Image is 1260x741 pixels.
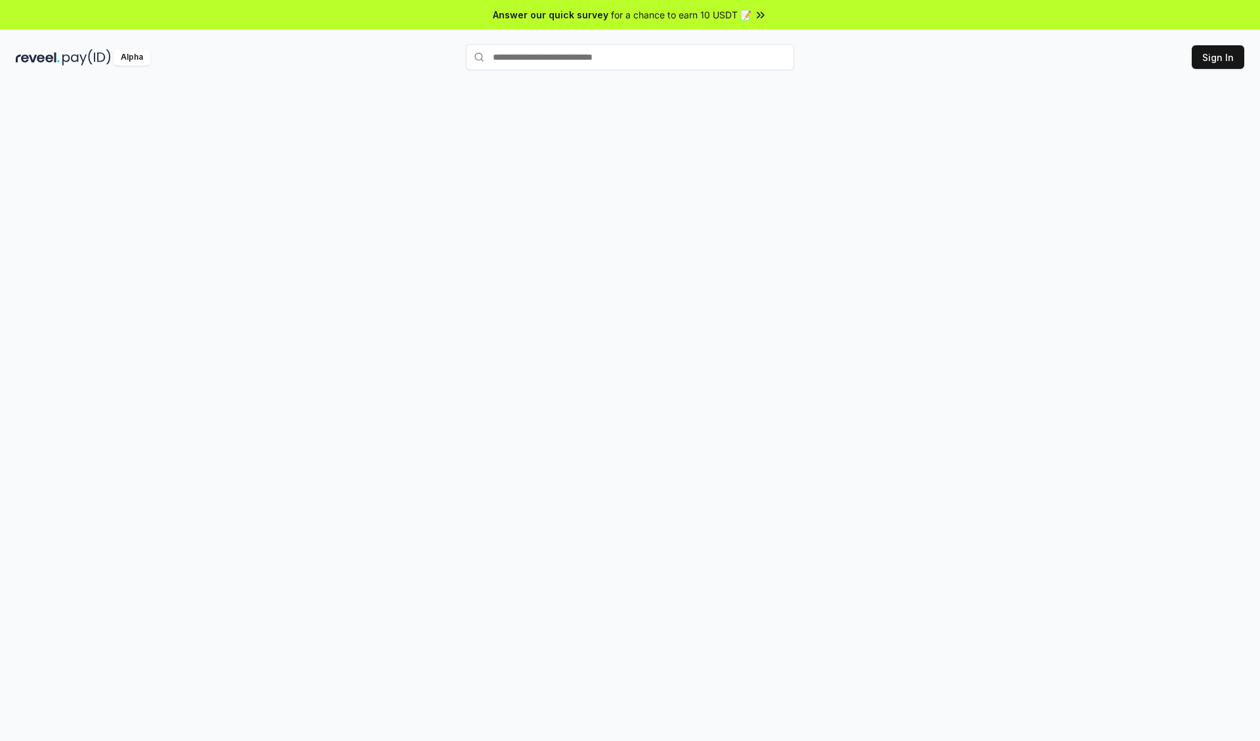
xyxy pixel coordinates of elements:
span: Answer our quick survey [493,8,608,22]
button: Sign In [1192,45,1244,69]
img: reveel_dark [16,49,60,66]
img: pay_id [62,49,111,66]
span: for a chance to earn 10 USDT 📝 [611,8,751,22]
div: Alpha [114,49,150,66]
